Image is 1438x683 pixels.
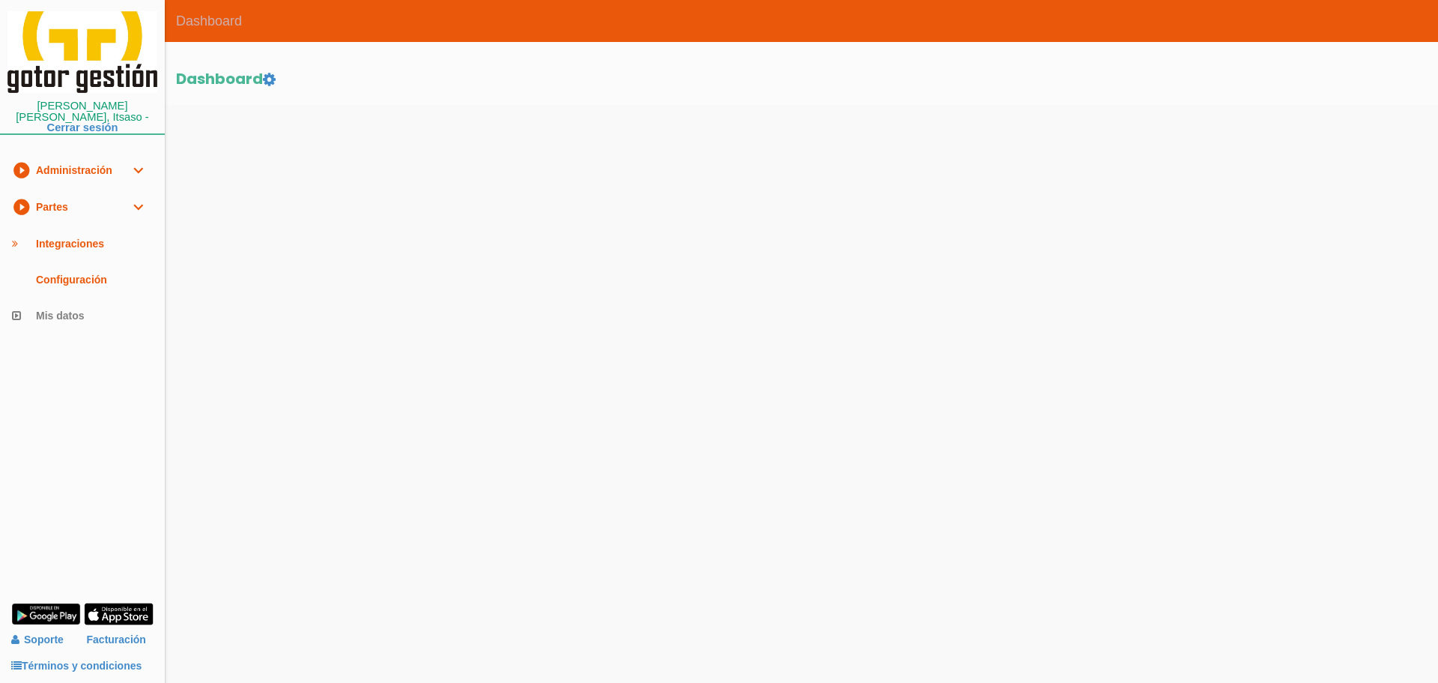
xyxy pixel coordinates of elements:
i: expand_more [129,152,147,188]
a: Soporte [11,634,64,646]
i: play_circle_filled [12,189,30,225]
i: play_circle_filled [12,152,30,188]
a: Facturación [87,627,146,653]
img: itcons-logo [7,11,157,93]
a: Términos y condiciones [11,660,142,672]
i: expand_more [129,189,147,225]
h2: Dashboard [176,70,1427,88]
img: app-store.png [84,603,154,625]
span: Dashboard [165,2,253,40]
a: Cerrar sesión [47,121,118,133]
img: google-play.png [11,603,81,625]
